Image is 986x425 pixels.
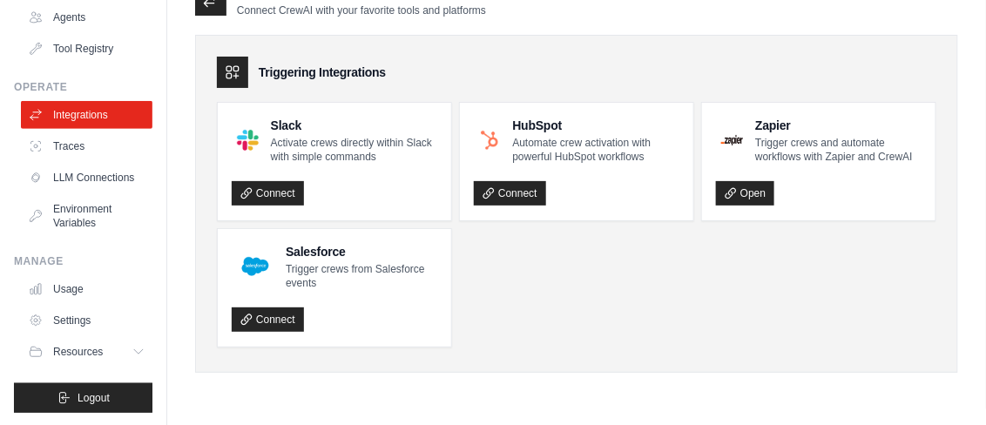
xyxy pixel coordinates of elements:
[78,391,110,405] span: Logout
[14,383,152,413] button: Logout
[271,117,437,134] h4: Slack
[232,181,304,206] a: Connect
[21,35,152,63] a: Tool Registry
[286,262,437,290] p: Trigger crews from Salesforce events
[512,136,679,164] p: Automate crew activation with powerful HubSpot workflows
[237,3,486,17] p: Connect CrewAI with your favorite tools and platforms
[232,307,304,332] a: Connect
[14,254,152,268] div: Manage
[479,130,500,151] img: HubSpot Logo
[21,3,152,31] a: Agents
[512,117,679,134] h4: HubSpot
[21,132,152,160] a: Traces
[21,101,152,129] a: Integrations
[755,117,922,134] h4: Zapier
[14,80,152,94] div: Operate
[259,64,386,81] h3: Triggering Integrations
[21,195,152,237] a: Environment Variables
[721,135,743,145] img: Zapier Logo
[755,136,922,164] p: Trigger crews and automate workflows with Zapier and CrewAI
[474,181,546,206] a: Connect
[271,136,437,164] p: Activate crews directly within Slack with simple commands
[21,307,152,334] a: Settings
[53,345,103,359] span: Resources
[237,248,274,285] img: Salesforce Logo
[21,338,152,366] button: Resources
[286,243,437,260] h4: Salesforce
[716,181,774,206] a: Open
[21,164,152,192] a: LLM Connections
[237,130,259,152] img: Slack Logo
[21,275,152,303] a: Usage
